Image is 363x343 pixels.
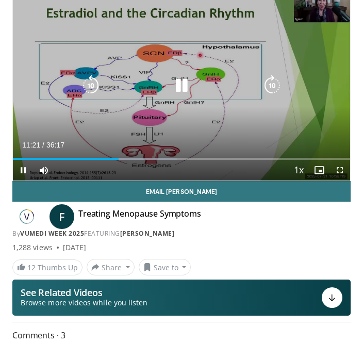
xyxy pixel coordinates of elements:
span: 36:17 [46,141,64,149]
div: [DATE] [63,242,86,253]
a: 12 Thumbs Up [12,259,82,275]
img: Vumedi Week 2025 [12,208,41,225]
button: See Related Videos Browse more videos while you listen [12,280,351,316]
button: Pause [13,160,34,181]
span: Comments 3 [12,329,351,342]
button: Playback Rate [288,160,309,181]
button: Save to [139,259,191,275]
span: Browse more videos while you listen [21,298,147,308]
span: 12 [27,263,36,272]
a: [PERSON_NAME] [120,229,175,238]
a: F [49,204,74,229]
button: Mute [34,160,54,181]
span: 11:21 [22,141,40,149]
span: / [42,141,44,149]
a: Email [PERSON_NAME] [12,181,351,202]
span: 1,288 views [12,242,53,253]
p: See Related Videos [21,287,147,298]
button: Enable picture-in-picture mode [309,160,329,181]
button: Share [87,259,135,275]
button: Fullscreen [329,160,350,181]
div: Progress Bar [13,158,350,160]
a: Vumedi Week 2025 [20,229,84,238]
h4: Treating Menopause Symptoms [78,208,201,225]
div: By FEATURING [12,229,351,238]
